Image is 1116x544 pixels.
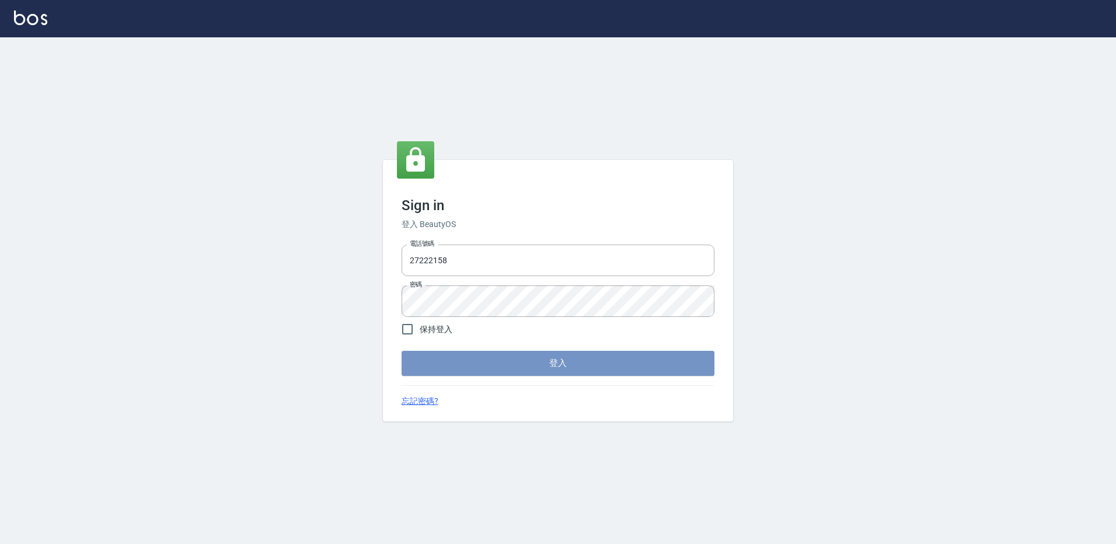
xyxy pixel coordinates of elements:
button: 登入 [402,351,714,375]
h6: 登入 BeautyOS [402,218,714,231]
label: 電話號碼 [410,239,434,248]
h3: Sign in [402,197,714,214]
span: 保持登入 [420,323,452,336]
a: 忘記密碼? [402,395,438,407]
label: 密碼 [410,280,422,289]
img: Logo [14,11,47,25]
